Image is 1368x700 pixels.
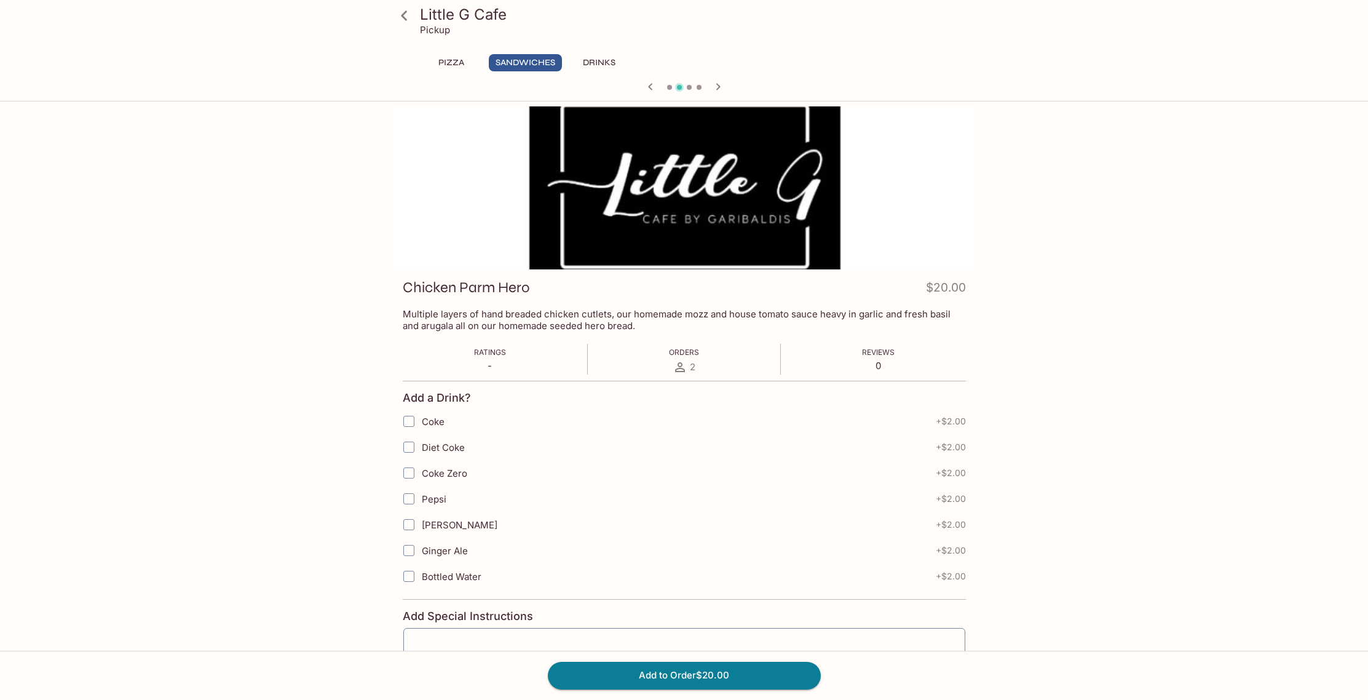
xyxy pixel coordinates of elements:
span: + $2.00 [936,546,966,555]
span: 2 [690,361,695,373]
div: Chicken Parm Hero [394,106,975,269]
h3: Little G Cafe [420,5,970,24]
button: Drinks [572,54,627,71]
h4: Add Special Instructions [403,610,966,623]
p: - [474,360,506,372]
button: Pizza [424,54,479,71]
span: [PERSON_NAME] [422,519,497,531]
h4: $20.00 [926,278,966,302]
span: Orders [669,348,699,357]
button: Add to Order$20.00 [548,662,821,689]
span: Ginger Ale [422,545,468,557]
button: Sandwiches [489,54,562,71]
p: 0 [862,360,895,372]
span: Diet Coke [422,442,465,453]
p: Pickup [420,24,450,36]
span: Bottled Water [422,571,481,583]
span: Ratings [474,348,506,357]
span: Coke Zero [422,467,467,479]
h3: Chicken Parm Hero [403,278,529,297]
span: + $2.00 [936,468,966,478]
h4: Add a Drink? [403,391,471,405]
span: + $2.00 [936,571,966,581]
span: + $2.00 [936,442,966,452]
p: Multiple layers of hand breaded chicken cutlets, our homemade mozz and house tomato sauce heavy i... [403,308,966,332]
span: + $2.00 [936,416,966,426]
span: Reviews [862,348,895,357]
span: + $2.00 [936,520,966,530]
span: + $2.00 [936,494,966,504]
span: Coke [422,416,445,428]
span: Pepsi [422,493,446,505]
